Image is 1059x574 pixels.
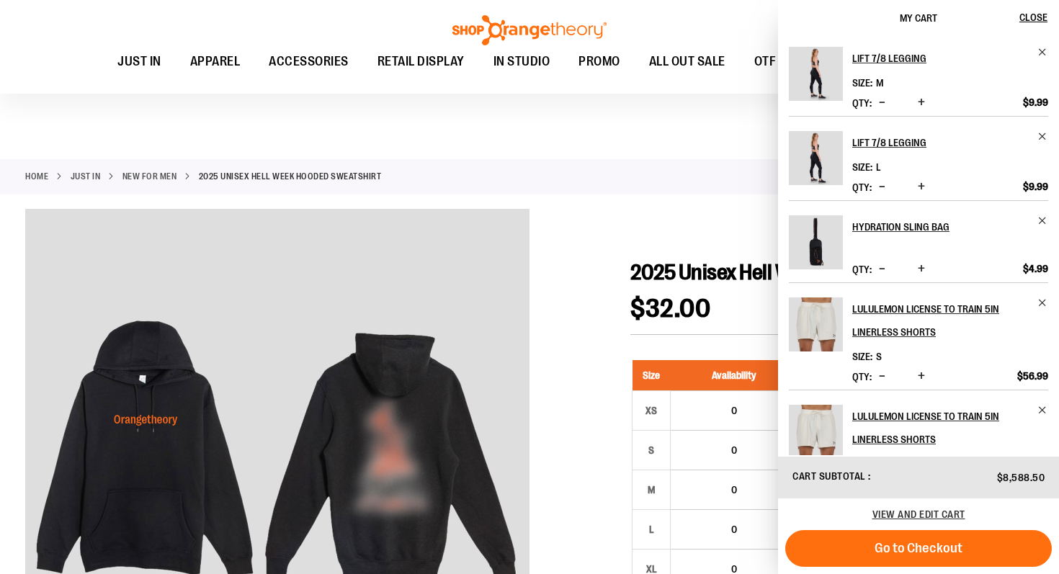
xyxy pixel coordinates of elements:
dt: Size [852,351,872,362]
li: Product [789,116,1048,200]
a: New for Men [122,170,177,183]
div: S [640,439,662,461]
h2: Lift 7/8 Legging [852,47,1029,70]
a: Home [25,170,48,183]
button: Increase product quantity [914,369,929,384]
label: Qty [852,371,872,382]
span: Go to Checkout [875,540,962,556]
a: lululemon License to Train 5in Linerless Shorts [852,405,1048,451]
span: APPAREL [190,45,241,78]
li: Product [789,200,1048,282]
span: S [876,351,882,362]
img: Shop Orangetheory [450,15,609,45]
span: Cart Subtotal [792,470,866,482]
button: Decrease product quantity [875,180,889,194]
span: 0 [731,484,737,495]
a: JUST IN [71,170,101,183]
h2: lululemon License to Train 5in Linerless Shorts [852,405,1029,451]
img: lululemon License to Train 5in Linerless Shorts [789,297,843,351]
th: Availability [671,360,798,391]
img: Lift 7/8 Legging [789,131,843,185]
a: Hydration Sling Bag [852,215,1048,238]
span: $9.99 [1023,180,1048,193]
a: Lift 7/8 Legging [789,47,843,110]
h2: Lift 7/8 Legging [852,131,1029,154]
span: Close [1019,12,1047,23]
li: Product [789,390,1048,497]
img: lululemon License to Train 5in Linerless Shorts [789,405,843,459]
button: Increase product quantity [914,262,929,277]
button: Decrease product quantity [875,262,889,277]
span: M [876,77,883,89]
span: 2025 Unisex Hell Week Hooded Sweatshirt [630,260,992,284]
th: Size [633,360,671,391]
a: Remove item [1037,215,1048,226]
span: ALL OUT SALE [649,45,725,78]
li: Product [789,47,1048,116]
a: View and edit cart [872,508,965,520]
span: $9.99 [1023,96,1048,109]
div: L [640,519,662,540]
a: lululemon License to Train 5in Linerless Shorts [789,405,843,468]
img: Hydration Sling Bag [789,215,843,269]
span: IN STUDIO [493,45,550,78]
div: M [640,479,662,501]
a: Lift 7/8 Legging [852,131,1048,154]
a: Remove item [1037,297,1048,308]
h2: lululemon License to Train 5in Linerless Shorts [852,297,1029,344]
span: JUST IN [117,45,161,78]
li: Product [789,282,1048,390]
a: Remove item [1037,47,1048,58]
span: ACCESSORIES [269,45,349,78]
button: Increase product quantity [914,96,929,110]
label: Qty [852,264,872,275]
div: XS [640,400,662,421]
span: OTF BY YOU [754,45,820,78]
a: Remove item [1037,131,1048,142]
span: 0 [731,405,737,416]
span: 0 [731,444,737,456]
span: $4.99 [1023,262,1048,275]
strong: 2025 Unisex Hell Week Hooded Sweatshirt [199,170,382,183]
span: PROMO [578,45,620,78]
button: Go to Checkout [785,530,1052,567]
dt: Size [852,77,872,89]
img: Lift 7/8 Legging [789,47,843,101]
button: Increase product quantity [914,180,929,194]
button: Decrease product quantity [875,369,889,384]
a: Remove item [1037,405,1048,416]
span: 0 [731,524,737,535]
label: Qty [852,97,872,109]
a: Lift 7/8 Legging [852,47,1048,70]
button: Decrease product quantity [875,96,889,110]
span: $56.99 [1017,369,1048,382]
span: $32.00 [630,294,710,323]
dt: Size [852,161,872,173]
span: $8,588.50 [997,472,1045,483]
a: Hydration Sling Bag [789,215,843,279]
label: Qty [852,181,872,193]
a: lululemon License to Train 5in Linerless Shorts [852,297,1048,344]
a: lululemon License to Train 5in Linerless Shorts [789,297,843,361]
h2: Hydration Sling Bag [852,215,1029,238]
a: Lift 7/8 Legging [789,131,843,194]
span: RETAIL DISPLAY [377,45,465,78]
span: My Cart [900,12,937,24]
span: L [876,161,881,173]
